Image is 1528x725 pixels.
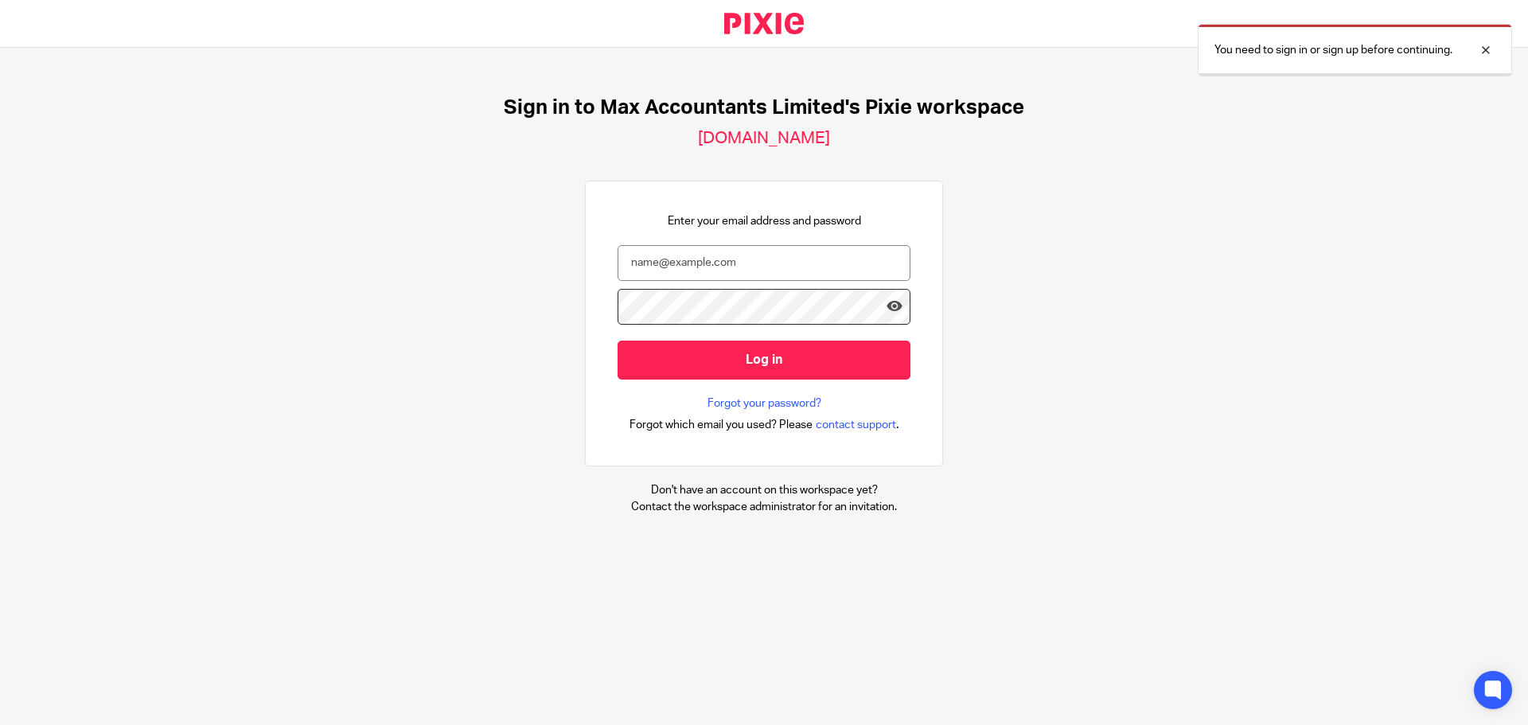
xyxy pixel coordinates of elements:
p: Don't have an account on this workspace yet? [631,482,897,498]
a: Forgot your password? [707,396,821,411]
p: You need to sign in or sign up before continuing. [1214,42,1452,58]
h2: [DOMAIN_NAME] [698,128,830,149]
p: Contact the workspace administrator for an invitation. [631,499,897,515]
div: . [630,415,899,434]
span: contact support [816,417,896,433]
p: Enter your email address and password [668,213,861,229]
span: Forgot which email you used? Please [630,417,813,433]
input: Log in [618,341,910,380]
input: name@example.com [618,245,910,281]
h1: Sign in to Max Accountants Limited's Pixie workspace [504,95,1024,120]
